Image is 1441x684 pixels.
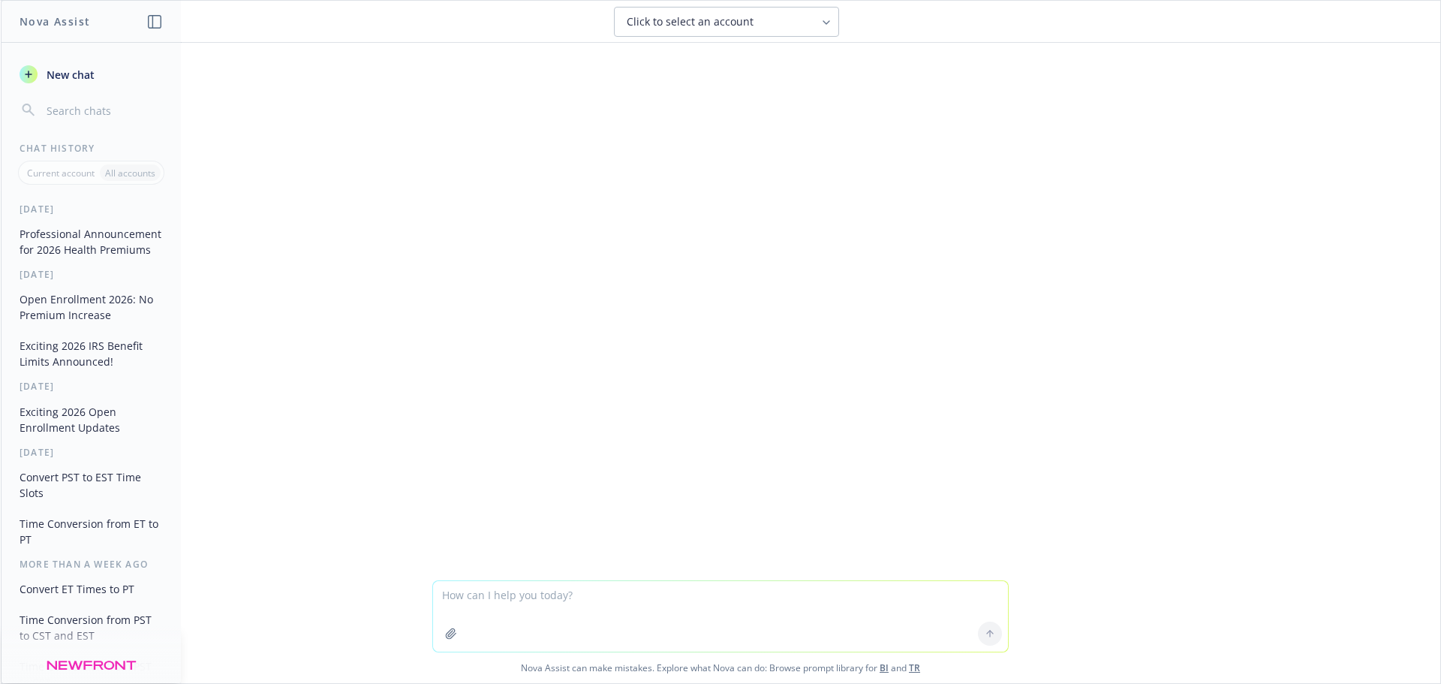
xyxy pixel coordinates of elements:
button: Exciting 2026 Open Enrollment Updates [14,399,169,440]
button: Professional Announcement for 2026 Health Premiums [14,221,169,262]
button: New chat [14,61,169,88]
span: New chat [44,67,95,83]
p: All accounts [105,167,155,179]
div: More than a week ago [2,558,181,571]
input: Search chats [44,100,163,121]
p: Current account [27,167,95,179]
button: Convert ET Times to PT [14,577,169,601]
span: Click to select an account [627,14,754,29]
button: Open Enrollment 2026: No Premium Increase [14,287,169,327]
div: [DATE] [2,203,181,215]
a: TR [909,661,920,674]
div: [DATE] [2,380,181,393]
div: Chat History [2,142,181,155]
h1: Nova Assist [20,14,90,29]
span: Nova Assist can make mistakes. Explore what Nova can do: Browse prompt library for and [7,652,1434,683]
a: BI [880,661,889,674]
div: [DATE] [2,446,181,459]
button: Time Conversion from ET to PT [14,511,169,552]
button: Click to select an account [614,7,839,37]
button: Convert PST to EST Time Slots [14,465,169,505]
div: [DATE] [2,268,181,281]
button: Time Conversion from PST to CST and EST [14,607,169,648]
button: Exciting 2026 IRS Benefit Limits Announced! [14,333,169,374]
